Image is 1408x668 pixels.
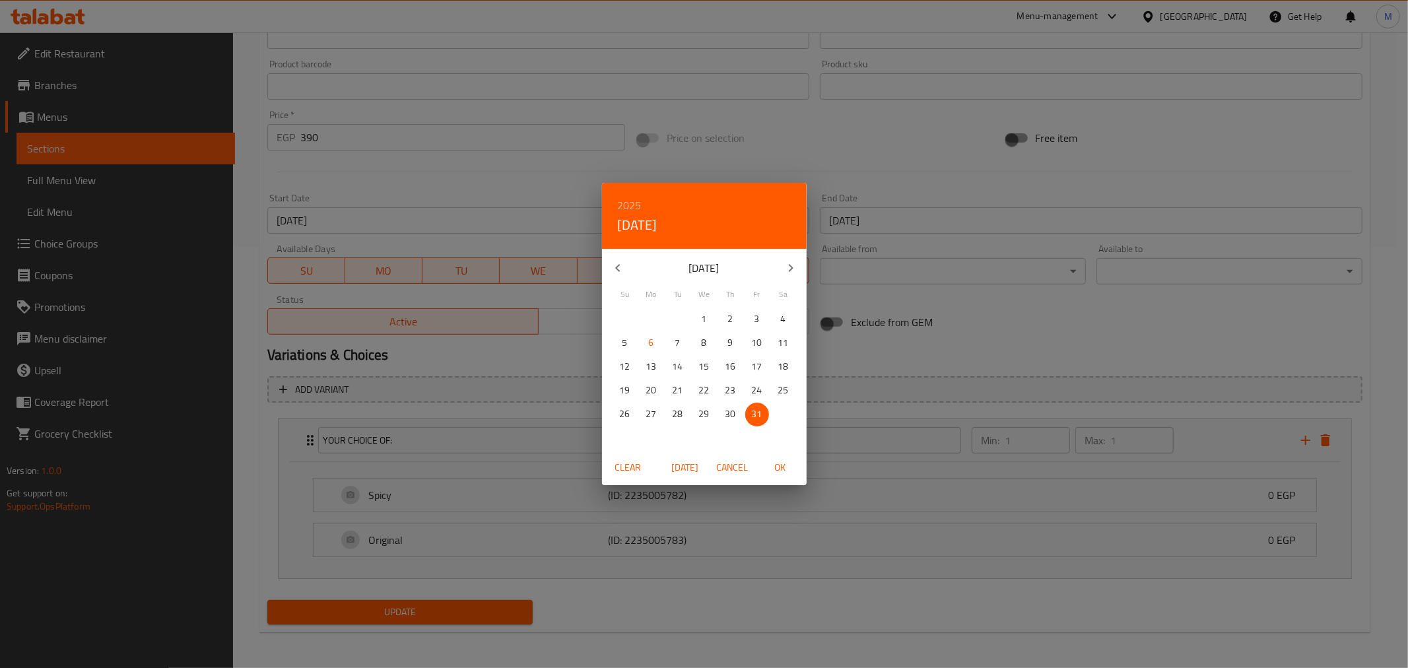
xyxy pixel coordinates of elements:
[752,358,762,375] p: 17
[725,382,736,399] p: 23
[640,379,663,403] button: 20
[613,355,637,379] button: 12
[692,403,716,426] button: 29
[778,335,789,351] p: 11
[699,406,710,422] p: 29
[613,288,637,300] span: Su
[699,382,710,399] p: 22
[673,358,683,375] p: 14
[666,355,690,379] button: 14
[728,311,733,327] p: 2
[666,331,690,355] button: 7
[719,355,743,379] button: 16
[778,358,789,375] p: 18
[613,331,637,355] button: 5
[702,335,707,351] p: 8
[778,382,789,399] p: 25
[646,382,657,399] p: 20
[745,403,769,426] button: 31
[640,403,663,426] button: 27
[666,403,690,426] button: 28
[725,406,736,422] p: 30
[752,335,762,351] p: 10
[640,288,663,300] span: Mo
[712,455,754,480] button: Cancel
[640,355,663,379] button: 13
[673,406,683,422] p: 28
[666,379,690,403] button: 21
[634,260,775,276] p: [DATE]
[772,331,795,355] button: 11
[719,288,743,300] span: Th
[649,335,654,351] p: 6
[754,311,760,327] p: 3
[699,358,710,375] p: 15
[607,455,650,480] button: Clear
[620,382,630,399] p: 19
[745,288,769,300] span: Fr
[692,288,716,300] span: We
[666,288,690,300] span: Tu
[620,406,630,422] p: 26
[692,379,716,403] button: 22
[640,331,663,355] button: 6
[719,308,743,331] button: 2
[725,358,736,375] p: 16
[719,403,743,426] button: 30
[618,196,642,215] button: 2025
[745,331,769,355] button: 10
[613,379,637,403] button: 19
[752,406,762,422] p: 31
[772,355,795,379] button: 18
[613,459,644,476] span: Clear
[618,215,657,236] button: [DATE]
[669,459,701,476] span: [DATE]
[664,455,706,480] button: [DATE]
[675,335,681,351] p: 7
[622,335,628,351] p: 5
[772,308,795,331] button: 4
[781,311,786,327] p: 4
[692,331,716,355] button: 8
[728,335,733,351] p: 9
[745,308,769,331] button: 3
[719,379,743,403] button: 23
[717,459,749,476] span: Cancel
[673,382,683,399] p: 21
[764,459,796,476] span: OK
[613,403,637,426] button: 26
[620,358,630,375] p: 12
[646,406,657,422] p: 27
[646,358,657,375] p: 13
[702,311,707,327] p: 1
[772,379,795,403] button: 25
[772,288,795,300] span: Sa
[692,355,716,379] button: 15
[745,379,769,403] button: 24
[745,355,769,379] button: 17
[692,308,716,331] button: 1
[752,382,762,399] p: 24
[719,331,743,355] button: 9
[759,455,801,480] button: OK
